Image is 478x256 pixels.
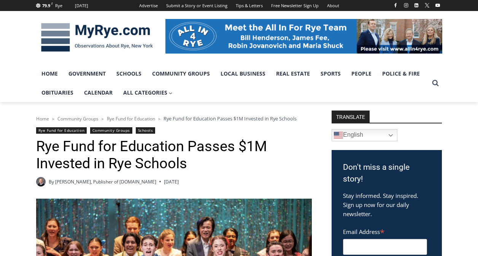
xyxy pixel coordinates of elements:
[36,138,312,172] h1: Rye Fund for Education Passes $1M Invested in Rye Schools
[55,179,156,185] a: [PERSON_NAME], Publisher of [DOMAIN_NAME]
[75,2,88,9] div: [DATE]
[147,64,215,83] a: Community Groups
[36,64,63,83] a: Home
[391,1,400,10] a: Facebook
[315,64,346,83] a: Sports
[111,64,147,83] a: Schools
[55,2,62,9] div: Rye
[412,1,421,10] a: Linkedin
[51,2,53,6] span: F
[343,161,430,185] h3: Don't miss a single story!
[136,127,156,134] a: Schools
[164,115,297,122] span: Rye Fund for Education Passes $1M Invested in Rye Schools
[90,127,132,134] a: Community Groups
[429,76,442,90] button: View Search Form
[164,178,179,185] time: [DATE]
[334,131,343,140] img: en
[79,83,118,102] a: Calendar
[215,64,271,83] a: Local Business
[36,177,46,186] a: Author image
[49,178,54,185] span: By
[36,18,158,57] img: MyRye.com
[271,64,315,83] a: Real Estate
[402,1,411,10] a: Instagram
[63,64,111,83] a: Government
[346,64,377,83] a: People
[42,3,50,8] span: 79.9
[343,191,430,218] p: Stay informed. Stay inspired. Sign up now for our daily newsletter.
[118,83,178,102] a: All Categories
[422,1,432,10] a: X
[102,116,104,122] span: >
[36,83,79,102] a: Obituaries
[332,111,370,123] strong: TRANSLATE
[57,115,98,122] a: Community Groups
[52,116,54,122] span: >
[36,127,87,134] a: Rye Fund for Education
[332,129,397,141] a: English
[123,88,173,97] span: All Categories
[377,64,425,83] a: Police & Fire
[433,1,442,10] a: YouTube
[158,116,160,122] span: >
[165,19,442,53] img: All in for Rye
[107,115,155,122] a: Rye Fund for Education
[36,115,312,122] nav: Breadcrumbs
[36,115,49,122] a: Home
[36,64,429,103] nav: Primary Navigation
[343,224,427,238] label: Email Address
